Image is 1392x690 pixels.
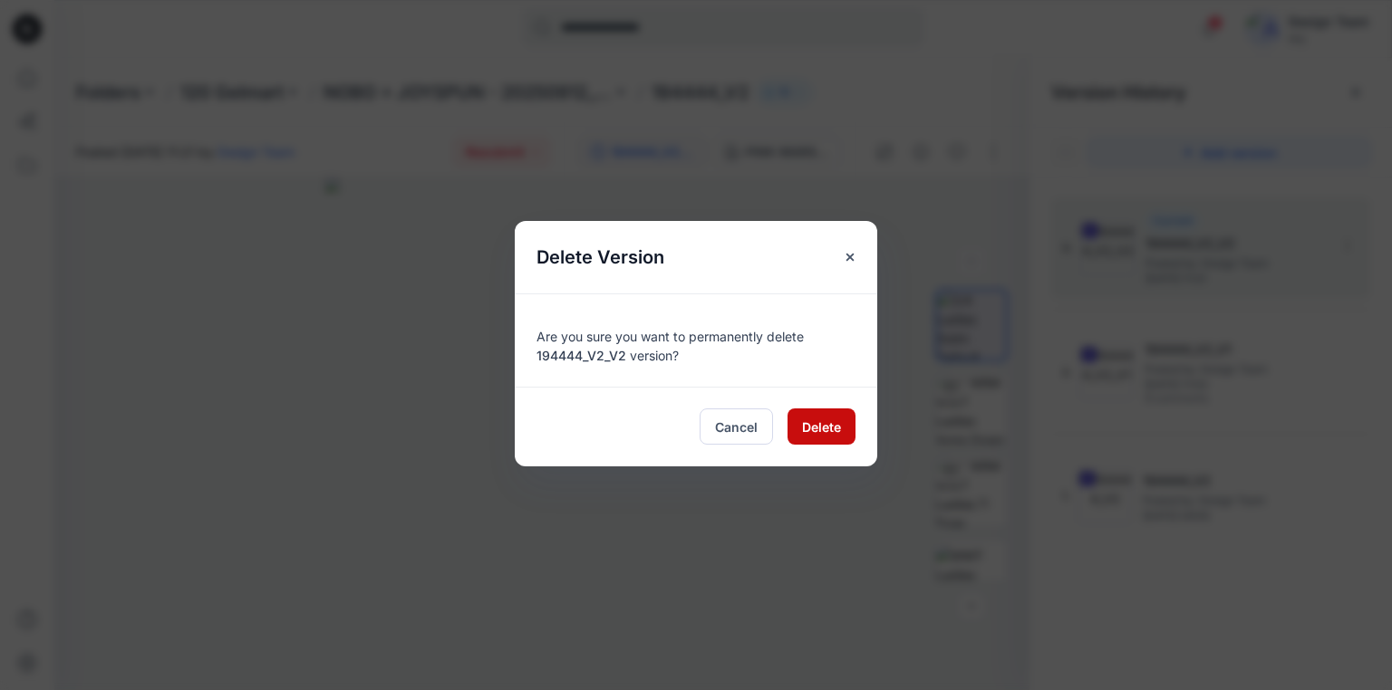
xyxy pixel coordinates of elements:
h5: Delete Version [515,221,686,293]
span: Cancel [715,417,758,436]
span: 194444_V2_V2 [536,348,626,363]
span: Delete [802,417,841,436]
button: Delete [788,408,855,445]
button: Cancel [700,408,773,445]
div: Are you sure you want to permanently delete version? [536,316,855,365]
button: Close [834,241,866,273]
